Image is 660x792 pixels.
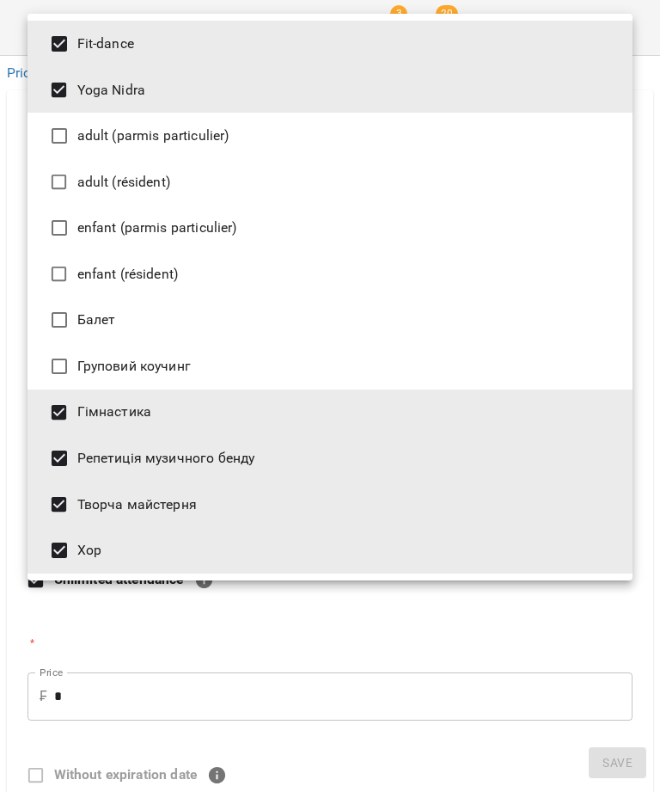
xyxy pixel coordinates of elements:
[27,527,632,574] li: Хор
[27,435,632,482] li: Репетиція музичного бенду
[27,159,632,206] li: adult (résident)
[27,67,632,114] li: Yoga Nidra
[27,343,632,390] li: Груповий коучинг
[27,21,632,67] li: Fit-dance
[27,251,632,298] li: enfant (résident)
[27,205,632,251] li: enfant (parmis particulier)
[27,297,632,343] li: Балет
[27,390,632,436] li: Гімнастика
[27,482,632,528] li: Творча майстерня
[27,113,632,159] li: adult (parmis particulier)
